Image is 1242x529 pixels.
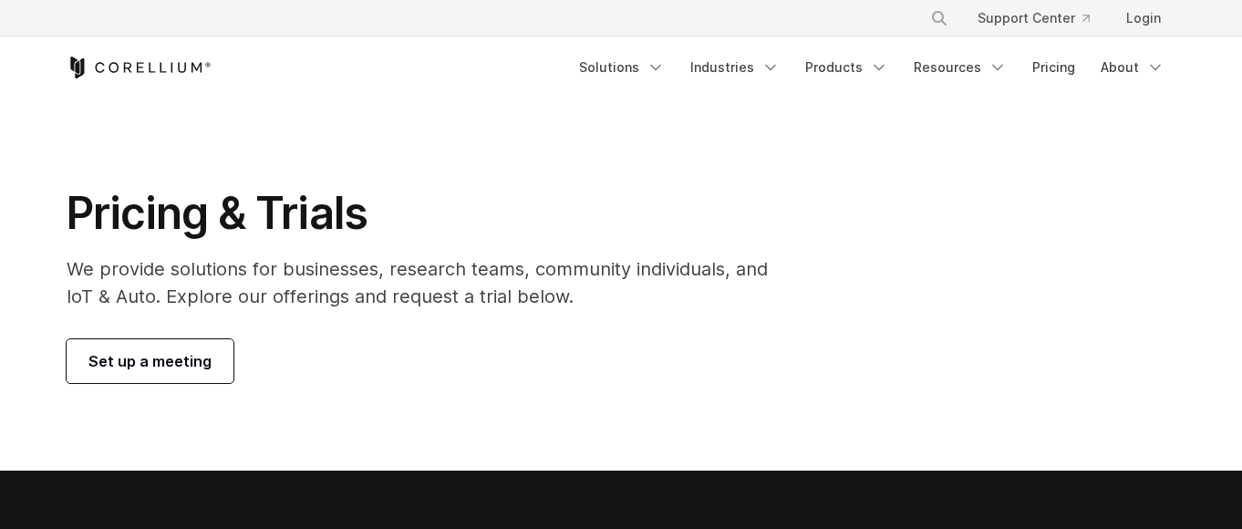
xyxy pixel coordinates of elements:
span: Set up a meeting [88,350,212,372]
a: Login [1112,2,1175,35]
a: Products [794,51,899,84]
a: Pricing [1021,51,1086,84]
button: Search [923,2,956,35]
a: Support Center [963,2,1104,35]
a: Resources [903,51,1018,84]
a: Solutions [568,51,676,84]
div: Navigation Menu [908,2,1175,35]
a: About [1090,51,1175,84]
a: Set up a meeting [67,339,233,383]
h1: Pricing & Trials [67,186,793,241]
div: Navigation Menu [568,51,1175,84]
a: Corellium Home [67,57,212,78]
a: Industries [679,51,791,84]
p: We provide solutions for businesses, research teams, community individuals, and IoT & Auto. Explo... [67,255,793,310]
